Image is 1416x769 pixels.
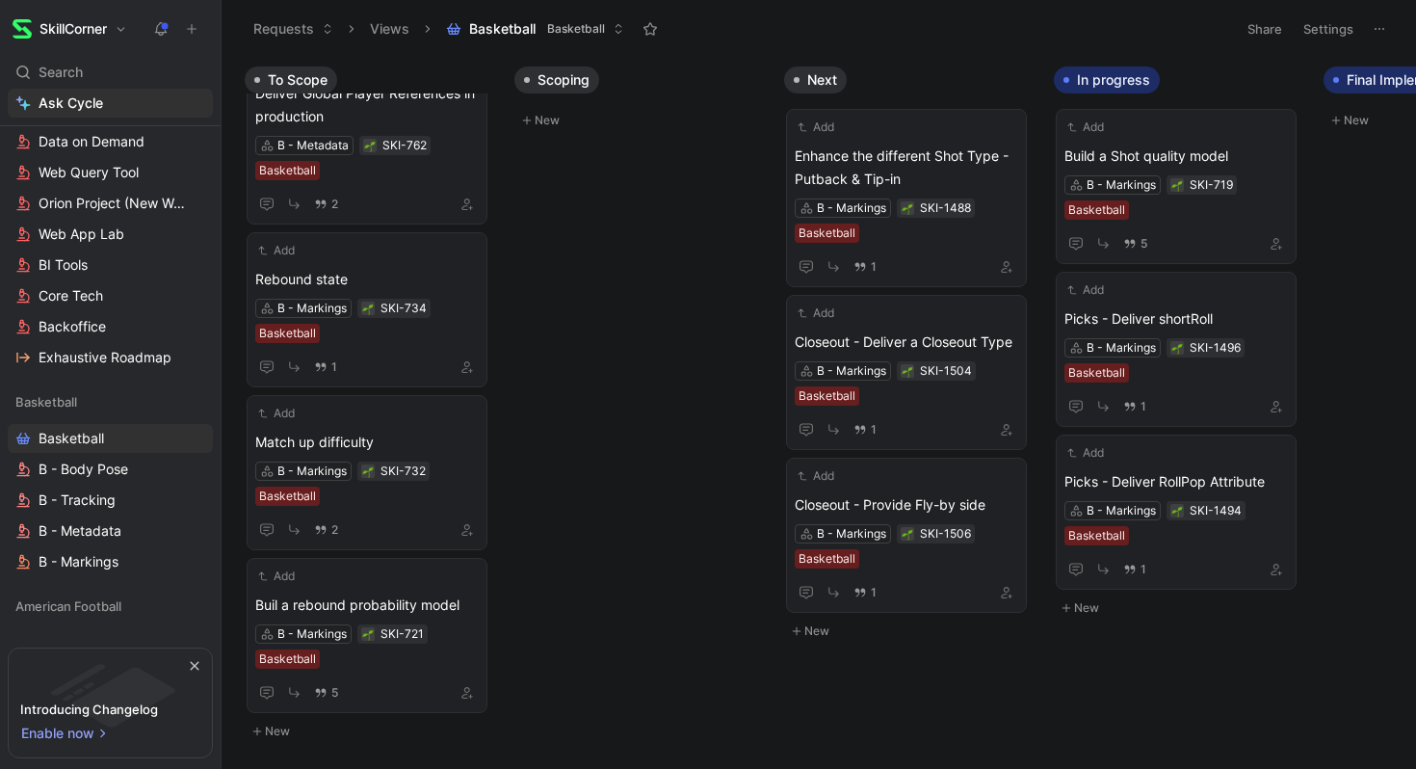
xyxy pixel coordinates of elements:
[902,366,913,378] img: 🌱
[469,19,536,39] span: Basketball
[1190,501,1242,520] div: SKI-1494
[39,163,139,182] span: Web Query Tool
[850,256,880,278] button: 1
[380,624,424,644] div: SKI-721
[817,361,886,381] div: B - Markings
[8,455,213,484] a: B - Body Pose
[799,549,855,569] div: Basketball
[39,132,144,151] span: Data on Demand
[255,82,479,128] span: Deliver Global Player References in production
[1087,338,1156,358] div: B - Markings
[8,592,213,621] div: American Football
[20,721,111,746] button: Enable now
[361,464,375,478] button: 🌱
[507,58,776,142] div: ScopingNew
[259,161,316,180] div: Basketball
[1141,238,1147,250] span: 5
[39,20,107,38] h1: SkillCorner
[1054,597,1308,620] button: New
[514,66,599,93] button: Scoping
[776,58,1046,652] div: NextNew
[1170,504,1184,517] div: 🌱
[382,136,427,155] div: SKI-762
[247,232,487,387] a: AddRebound stateB - MarkingsBasketball1
[799,224,855,243] div: Basketball
[1087,501,1156,520] div: B - Markings
[277,624,347,644] div: B - Markings
[8,281,213,310] a: Core Tech
[361,627,375,641] button: 🌱
[8,89,213,118] a: Ask Cycle
[1141,401,1146,412] span: 1
[8,58,213,87] div: Search
[1119,233,1151,254] button: 5
[39,348,171,367] span: Exhaustive Roadmap
[331,361,337,373] span: 1
[1068,526,1125,545] div: Basketball
[245,720,499,743] button: New
[363,139,377,152] button: 🌱
[245,66,337,93] button: To Scope
[1119,396,1150,417] button: 1
[39,429,104,448] span: Basketball
[795,145,1018,191] span: Enhance the different Shot Type - Putback & Tip-in
[15,597,121,616] span: American Football
[364,141,376,152] img: 🌱
[1170,341,1184,355] button: 🌱
[795,331,1018,354] span: Closeout - Deliver a Closeout Type
[310,357,341,378] button: 1
[850,582,880,603] button: 1
[255,241,298,260] button: Add
[786,109,1027,287] a: AddEnhance the different Shot Type - Putback & Tip-inB - MarkingsBasketball1
[8,517,213,545] a: B - Metadata
[8,220,213,249] a: Web App Lab
[20,698,158,721] div: Introducing Changelog
[795,466,837,486] button: Add
[920,524,971,544] div: SKI-1506
[39,491,116,510] span: B - Tracking
[39,521,121,541] span: B - Metadata
[1054,66,1160,93] button: In progress
[310,682,342,703] button: 5
[1064,443,1107,463] button: Add
[380,299,427,318] div: SKI-734
[331,687,338,699] span: 5
[901,527,914,541] button: 🌱
[39,92,103,115] span: Ask Cycle
[331,524,338,536] span: 2
[39,317,106,336] span: Backoffice
[259,487,316,506] div: Basketball
[8,547,213,576] a: B - Markings
[8,127,213,156] a: Data on Demand
[310,194,342,215] button: 2
[1171,506,1183,517] img: 🌱
[8,15,132,42] button: SkillCornerSkillCorner
[8,189,213,218] a: Orion Project (New Web App)
[786,458,1027,613] a: AddCloseout - Provide Fly-by sideB - MarkingsBasketball1
[1077,70,1150,90] span: In progress
[807,70,837,90] span: Next
[277,136,349,155] div: B - Metadata
[871,424,877,436] span: 1
[255,404,298,423] button: Add
[361,302,375,315] button: 🌱
[902,529,913,541] img: 🌱
[39,286,103,305] span: Core Tech
[362,629,374,641] img: 🌱
[268,70,328,90] span: To Scope
[1056,435,1297,590] a: AddPicks - Deliver RollPop AttributeB - MarkingsBasketball1
[1056,272,1297,427] a: AddPicks - Deliver shortRollB - MarkingsBasketball1
[8,343,213,372] a: Exhaustive Roadmap
[538,70,590,90] span: Scoping
[795,493,1018,517] span: Closeout - Provide Fly-by side
[13,19,32,39] img: SkillCorner
[277,462,347,481] div: B - Markings
[39,225,124,244] span: Web App Lab
[310,519,342,541] button: 2
[901,364,914,378] button: 🌱
[786,295,1027,450] a: AddCloseout - Deliver a Closeout TypeB - MarkingsBasketball1
[1064,280,1107,300] button: Add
